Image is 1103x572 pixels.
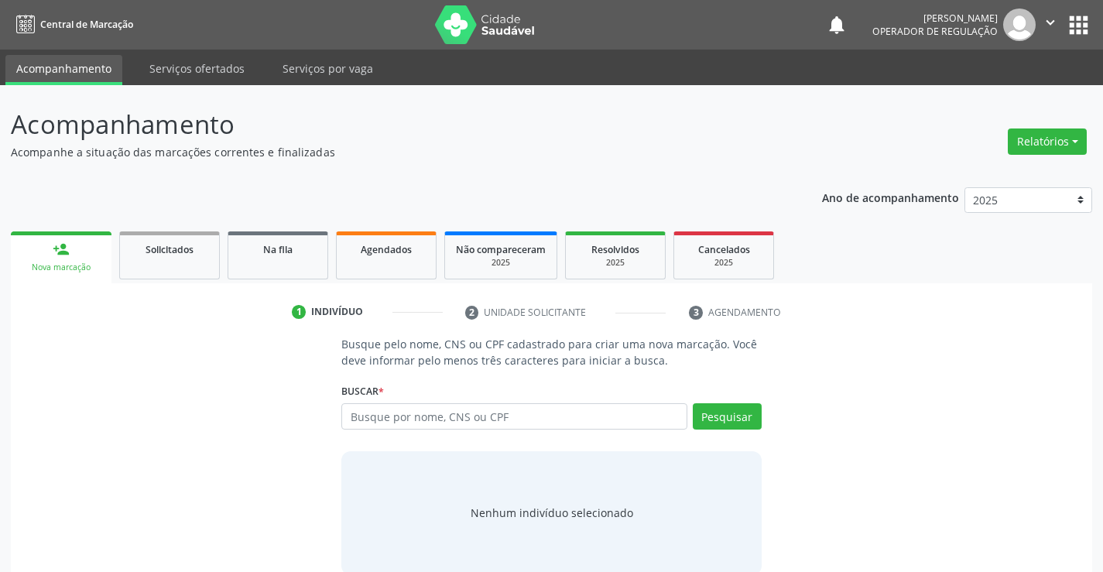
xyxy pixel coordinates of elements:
[693,403,762,430] button: Pesquisar
[40,18,133,31] span: Central de Marcação
[698,243,750,256] span: Cancelados
[139,55,255,82] a: Serviços ofertados
[11,105,768,144] p: Acompanhamento
[1042,14,1059,31] i: 
[53,241,70,258] div: person_add
[456,257,546,269] div: 2025
[1008,128,1087,155] button: Relatórios
[591,243,639,256] span: Resolvidos
[341,379,384,403] label: Buscar
[341,336,761,368] p: Busque pelo nome, CNS ou CPF cadastrado para criar uma nova marcação. Você deve informar pelo men...
[471,505,633,521] div: Nenhum indivíduo selecionado
[11,144,768,160] p: Acompanhe a situação das marcações correntes e finalizadas
[341,403,687,430] input: Busque por nome, CNS ou CPF
[263,243,293,256] span: Na fila
[822,187,959,207] p: Ano de acompanhamento
[1036,9,1065,41] button: 
[5,55,122,85] a: Acompanhamento
[1003,9,1036,41] img: img
[11,12,133,37] a: Central de Marcação
[22,262,101,273] div: Nova marcação
[826,14,848,36] button: notifications
[272,55,384,82] a: Serviços por vaga
[685,257,762,269] div: 2025
[311,305,363,319] div: Indivíduo
[872,25,998,38] span: Operador de regulação
[872,12,998,25] div: [PERSON_NAME]
[456,243,546,256] span: Não compareceram
[577,257,654,269] div: 2025
[1065,12,1092,39] button: apps
[292,305,306,319] div: 1
[146,243,194,256] span: Solicitados
[361,243,412,256] span: Agendados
